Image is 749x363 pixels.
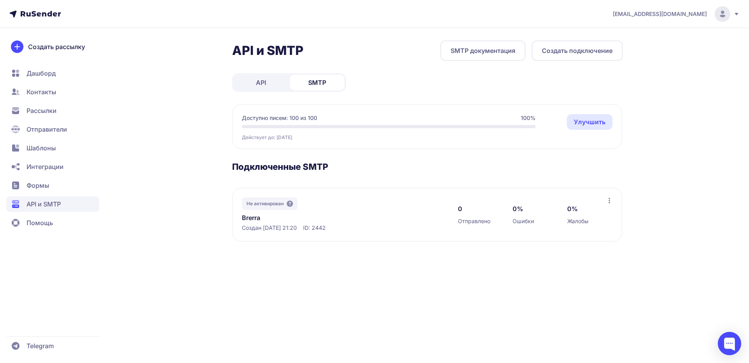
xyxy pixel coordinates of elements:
span: Интеграции [27,162,64,171]
span: Не активирован [247,201,284,207]
span: Ошибки [513,217,534,225]
span: 100% [521,114,536,122]
span: 0% [567,204,578,213]
span: Отправлено [458,217,490,225]
span: Контакты [27,87,56,97]
span: Отправители [27,125,67,134]
span: Помощь [27,218,53,227]
span: Действует до: [DATE] [242,134,292,141]
span: Формы [27,181,49,190]
a: API [234,75,288,90]
span: Доступно писем: 100 из 100 [242,114,317,122]
span: Telegram [27,341,54,351]
span: Создать рассылку [28,42,85,51]
a: SMTP документация [440,41,525,61]
span: 0 [458,204,462,213]
h2: API и SMTP [232,43,304,58]
h3: Подключенные SMTP [232,161,623,172]
a: Telegram [6,338,99,354]
span: Рассылки [27,106,57,115]
a: SMTP [290,75,344,90]
span: Создан [DATE] 21:20 [242,224,297,232]
span: Жалобы [567,217,588,225]
button: Создать подключение [532,41,623,61]
span: API [256,78,266,87]
a: Улучшить [567,114,612,130]
span: SMTP [308,78,326,87]
a: Brerra [242,213,402,222]
span: API и SMTP [27,199,61,209]
span: ID: 2442 [303,224,326,232]
span: [EMAIL_ADDRESS][DOMAIN_NAME] [613,10,707,18]
span: Шаблоны [27,143,56,153]
span: 0% [513,204,523,213]
span: Дашборд [27,69,56,78]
